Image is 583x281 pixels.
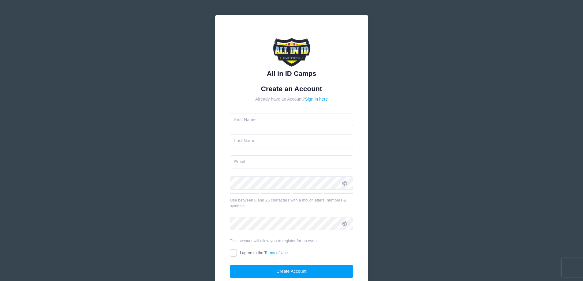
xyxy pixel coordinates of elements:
[230,238,353,244] div: This account will allow you to register for an event.
[230,265,353,278] button: Create Account
[230,68,353,79] div: All in ID Camps
[230,134,353,147] input: Last Name
[230,250,237,257] input: I agree to theTerms of Use
[230,85,353,93] h1: Create an Account
[230,155,353,168] input: Email
[305,97,328,102] a: Sign in here
[230,197,353,209] div: Use between 6 and 25 characters with a mix of letters, numbers & symbols.
[273,30,310,67] img: All in ID Camps
[230,96,353,102] div: Already have an Account?
[240,250,288,255] span: I agree to the
[230,113,353,126] input: First Name
[264,250,288,255] a: Terms of Use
